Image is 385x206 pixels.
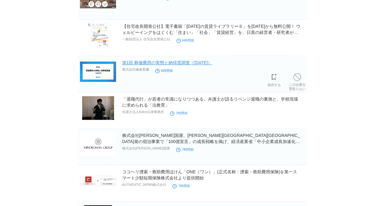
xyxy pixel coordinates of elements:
[122,146,170,151] p: 株式会社[PERSON_NAME]国屋
[122,24,300,41] a: 【住宅改良開発公社】電子書籍「[DATE]の賃貸ライブラリー６」を[DATE]から無料公開！ ウェルビーイングをはぐくむ「住まい」「社会」「賃貸経営」を、日英の経営者・研究者がソーシャルな視点から語る
[122,169,297,180] a: ココヘリ捜索・救助費用ほけん「ONE（ワン）」(正式名称：捜索・救助費用保険)を第一スマート少額短期保険株式会社より提供開始
[172,184,190,188] time: 7時間前
[267,72,281,87] a: 保存する
[122,133,300,150] a: 株式会社[PERSON_NAME]国屋、[PERSON_NAME][GEOGRAPHIC_DATA][GEOGRAPHIC_DATA]発の宿泊事業で「100億宣言」の成長戦略を掲げ、経済産業省「...
[80,132,116,156] img: 株式会社紀伊乃国屋、千葉県鋸南発の宿泊事業で「100億宣言」の成長戦略を掲げ、経済産業省「中小企業成長加速化補助金」に採択
[122,67,149,72] p: 株式会社鎌倉新書
[176,39,194,42] time: 6時間前
[122,182,167,187] p: AUTHENTIC JAPAN株式会社
[122,37,170,42] p: 一般財団法人 住宅改良開発公社
[155,69,173,72] time: 6時間前
[80,60,116,83] img: 第1回 葬儀費用の実態と納得度調査（2025年）
[80,23,116,47] img: 【住宅改良開発公社】電子書籍「あしたの賃貸ライブラリー６」を10月14日から無料公開！ ウェルビーイングをはぐくむ「住まい」「社会」「賃貸経営」を、日英の経営者・研究者がソーシャルな視点から語る
[122,60,212,65] a: 第1回 葬儀費用の実態と納得度調査（[DATE]）
[170,111,188,115] time: 7時間前
[176,148,194,151] time: 7時間前
[80,169,116,193] img: ココヘリ捜索・救助費用ほけん「ONE（ワン）」(正式名称：捜索・救助費用保険)を第一スマート少額短期保険株式会社より提供開始
[122,97,298,108] a: 「退職代行」が若者の常識になりつつある。弁護士が語るリベンジ退職の裏側と、学校現場に求められる「法教育」
[289,72,306,91] a: この企業を受取らない
[80,96,116,120] img: 「退職代行」が若者の常識になりつつある。弁護士が語るリベンジ退職の裏側と、学校現場に求められる「法教育」
[122,110,164,114] p: 弁護士法人AdIre法律事務所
